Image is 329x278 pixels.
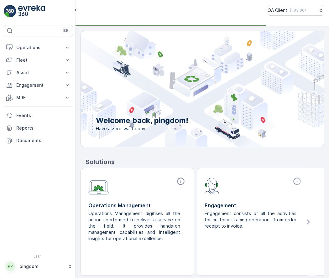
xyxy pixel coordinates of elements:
div: PP [5,261,15,271]
p: Operations Management digitises all the actions performed to deliver a service on the field. It p... [88,210,181,242]
p: QA Client [268,7,287,13]
button: Engagement [4,79,73,91]
button: PPpingdom [4,260,73,273]
button: Asset [4,66,73,79]
img: logo [4,5,16,18]
button: MRF [4,91,73,104]
img: logo_light-DOdMpM7g.png [18,5,45,18]
p: Welcome back, pingdom! [96,116,188,126]
a: Reports [4,122,73,134]
p: Reports [16,125,70,131]
p: Events [16,112,70,119]
p: Fleet [16,57,60,63]
p: Asset [16,69,60,76]
img: module-icon [88,177,109,195]
p: Operations [16,44,60,51]
span: v 1.51.1 [4,255,73,259]
p: ( +03:00 ) [290,8,306,13]
a: Documents [4,134,73,147]
p: pingdom [19,263,64,270]
a: Events [4,109,73,122]
p: Operations Management [88,202,186,209]
p: ⌘B [62,28,69,33]
p: Engagement consists of all the activities for customer facing operations from order receipt to in... [205,210,298,229]
button: Fleet [4,54,73,66]
button: QA Client(+03:00) [268,5,324,16]
span: Have a zero-waste day [96,126,188,132]
img: city illustration [53,31,324,147]
p: Engagement [205,202,303,209]
p: MRF [16,95,60,101]
img: module-icon [205,177,219,194]
p: Engagement [16,82,60,88]
p: Documents [16,137,70,144]
p: Solutions [86,157,324,167]
button: Operations [4,41,73,54]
